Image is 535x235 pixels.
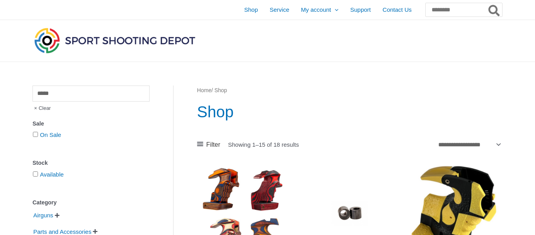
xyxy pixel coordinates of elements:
[197,87,211,93] a: Home
[40,171,64,178] a: Available
[197,101,502,123] h1: Shop
[33,132,38,137] input: On Sale
[40,131,61,138] a: On Sale
[33,118,150,129] div: Sale
[93,229,98,234] span: 
[33,157,150,169] div: Stock
[206,139,221,151] span: Filter
[487,3,502,16] button: Search
[435,138,502,150] select: Shop order
[33,102,51,115] span: Clear
[33,171,38,177] input: Available
[197,139,220,151] a: Filter
[33,211,54,218] a: Airguns
[33,209,54,222] span: Airguns
[33,26,197,55] img: Sport Shooting Depot
[197,86,502,96] nav: Breadcrumb
[228,142,299,148] p: Showing 1–15 of 18 results
[55,213,60,218] span: 
[33,197,150,208] div: Category
[33,228,92,235] a: Parts and Accessories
